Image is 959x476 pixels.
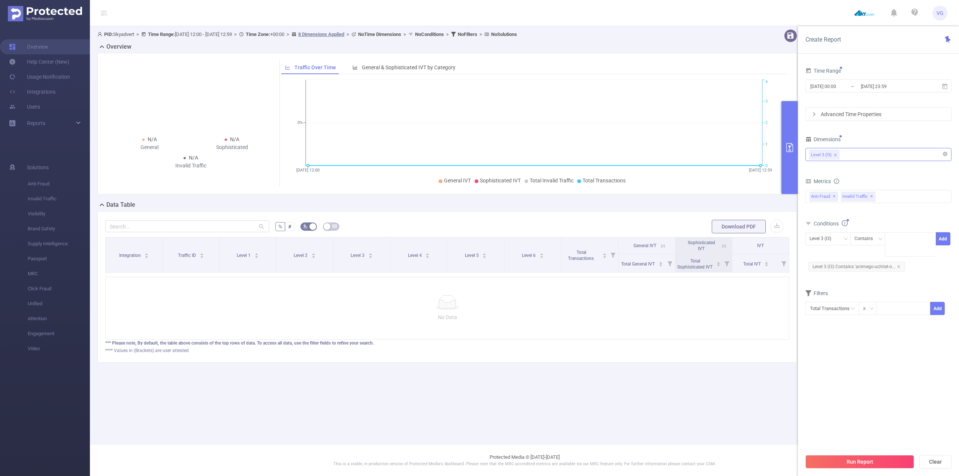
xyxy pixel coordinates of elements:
[189,155,198,161] span: N/A
[834,153,837,158] i: icon: close
[200,252,204,254] i: icon: caret-up
[539,252,544,254] i: icon: caret-up
[757,243,764,248] span: IVT
[28,221,90,236] span: Brand Safety
[106,42,131,51] h2: Overview
[90,444,959,476] footer: Protected Media © [DATE]-[DATE]
[465,253,480,258] span: Level 5
[608,237,618,272] i: Filter menu
[765,261,769,263] i: icon: caret-up
[97,31,517,37] span: Skyadvert [DATE] 12:00 - [DATE] 12:59 +00:00
[743,261,762,267] span: Total IVT
[28,326,90,341] span: Engagement
[426,252,430,254] i: icon: caret-up
[814,221,848,227] span: Conditions
[633,243,656,248] span: General IVT
[808,262,905,272] span: Level 3 (l3) Contains 'animego-uchitel-o...
[482,255,487,257] i: icon: caret-down
[9,39,48,54] a: Overview
[285,65,290,70] i: icon: line-chart
[298,31,344,37] u: 8 Dimensions Applied
[602,252,607,257] div: Sort
[108,143,191,151] div: General
[288,224,291,230] span: #
[362,64,456,70] span: General & Sophisticated IVT by Category
[805,178,831,184] span: Metrics
[805,455,914,469] button: Run Report
[805,36,841,43] span: Create Report
[28,341,90,356] span: Video
[878,237,883,242] i: icon: down
[369,255,373,257] i: icon: caret-down
[27,120,45,126] span: Reports
[444,31,451,37] span: >
[854,233,878,245] div: Contains
[833,192,836,201] span: ✕
[415,31,444,37] b: No Conditions
[278,224,282,230] span: %
[296,168,320,173] tspan: [DATE] 12:00
[27,116,45,131] a: Reports
[105,340,789,346] div: *** Please note, By default, the table above consists of the top rows of data. To access all data...
[109,461,940,467] p: This is a stable, in production version of Protected Media's dashboard. Please note that the MRC ...
[665,254,675,272] i: Filter menu
[834,179,839,184] i: icon: info-circle
[522,253,537,258] span: Level 6
[812,112,816,116] i: icon: right
[811,150,832,160] div: Level 3 (l3)
[477,31,484,37] span: >
[482,252,487,254] i: icon: caret-up
[9,84,55,99] a: Integrations
[444,178,471,184] span: General IVT
[134,31,141,37] span: >
[368,252,373,257] div: Sort
[200,252,204,257] div: Sort
[255,255,259,257] i: icon: caret-down
[659,261,663,265] div: Sort
[311,252,316,257] div: Sort
[145,255,149,257] i: icon: caret-down
[246,31,270,37] b: Time Zone:
[28,281,90,296] span: Click Fraud
[27,160,49,175] span: Solutions
[659,261,663,263] i: icon: caret-up
[28,266,90,281] span: MRC
[28,296,90,311] span: Unified
[897,265,901,269] i: icon: close
[28,236,90,251] span: Supply Intelligence
[149,162,232,170] div: Invalid Traffic
[9,99,40,114] a: Users
[254,252,259,257] div: Sort
[602,255,606,257] i: icon: caret-down
[28,311,90,326] span: Attention
[844,237,848,242] i: icon: down
[106,200,135,209] h2: Data Table
[353,65,358,70] i: icon: bar-chart
[749,168,772,173] tspan: [DATE] 12:59
[764,261,769,265] div: Sort
[408,253,423,258] span: Level 4
[810,192,838,201] span: Anti-Fraud
[716,261,720,263] i: icon: caret-up
[104,31,113,37] b: PID:
[297,121,303,125] tspan: 0%
[539,255,544,257] i: icon: caret-down
[28,251,90,266] span: Passport
[659,263,663,266] i: icon: caret-down
[191,143,274,151] div: Sophisticated
[458,31,477,37] b: No Filters
[178,253,197,258] span: Traffic ID
[863,302,871,315] div: ≥
[237,253,252,258] span: Level 1
[765,263,769,266] i: icon: caret-down
[936,232,950,245] button: Add
[294,253,309,258] span: Level 2
[401,31,408,37] span: >
[148,136,157,142] span: N/A
[688,240,715,251] span: Sophisticated IVT
[312,252,316,254] i: icon: caret-up
[602,252,606,254] i: icon: caret-up
[112,313,783,321] p: No Data
[677,258,714,270] span: Total Sophisticated IVT
[712,220,766,233] button: Download PDF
